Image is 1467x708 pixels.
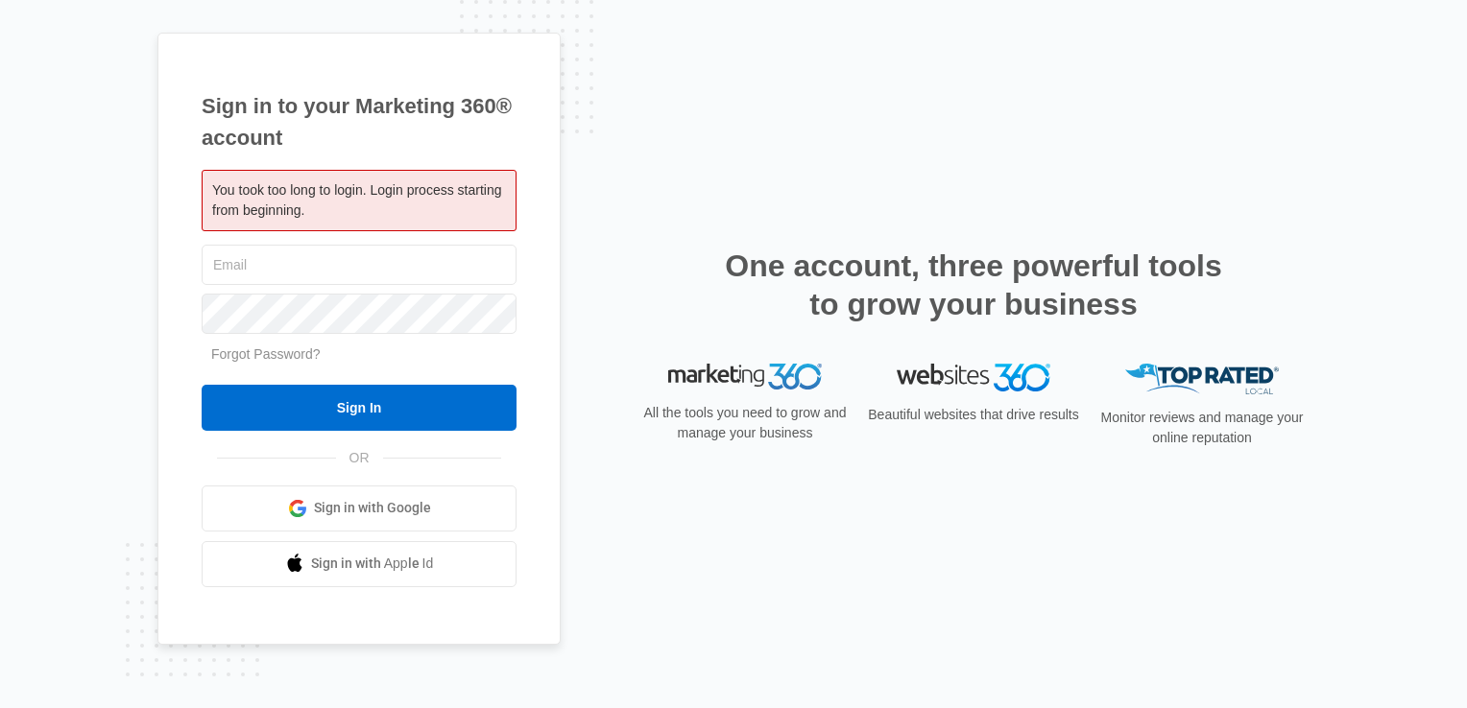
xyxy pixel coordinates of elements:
[211,346,321,362] a: Forgot Password?
[336,448,383,468] span: OR
[202,90,517,153] h1: Sign in to your Marketing 360® account
[1125,364,1279,395] img: Top Rated Local
[202,245,517,285] input: Email
[202,385,517,431] input: Sign In
[212,182,501,218] span: You took too long to login. Login process starting from beginning.
[314,498,431,518] span: Sign in with Google
[202,541,517,587] a: Sign in with Apple Id
[637,403,853,443] p: All the tools you need to grow and manage your business
[668,364,822,390] img: Marketing 360
[719,247,1228,323] h2: One account, three powerful tools to grow your business
[202,485,517,531] a: Sign in with Google
[866,405,1081,425] p: Beautiful websites that drive results
[1094,408,1310,448] p: Monitor reviews and manage your online reputation
[311,554,434,574] span: Sign in with Apple Id
[897,364,1050,391] img: Websites 360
